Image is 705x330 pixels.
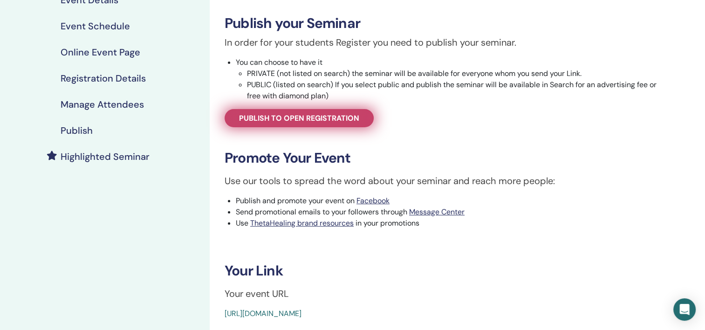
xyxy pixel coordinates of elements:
h3: Your Link [225,262,665,279]
h3: Publish your Seminar [225,15,665,32]
p: Use our tools to spread the word about your seminar and reach more people: [225,174,665,188]
li: PRIVATE (not listed on search) the seminar will be available for everyone whom you send your Link. [247,68,665,79]
li: Send promotional emails to your followers through [236,206,665,218]
a: Message Center [409,207,465,217]
a: Facebook [356,196,390,206]
p: Your event URL [225,287,665,301]
h4: Manage Attendees [61,99,144,110]
a: ThetaHealing brand resources [250,218,354,228]
h4: Online Event Page [61,47,140,58]
h4: Highlighted Seminar [61,151,150,162]
li: Publish and promote your event on [236,195,665,206]
li: You can choose to have it [236,57,665,102]
a: Publish to open registration [225,109,374,127]
h4: Publish [61,125,93,136]
h3: Promote Your Event [225,150,665,166]
h4: Event Schedule [61,21,130,32]
p: In order for your students Register you need to publish your seminar. [225,35,665,49]
h4: Registration Details [61,73,146,84]
li: PUBLIC (listed on search) If you select public and publish the seminar will be available in Searc... [247,79,665,102]
span: Publish to open registration [239,113,359,123]
a: [URL][DOMAIN_NAME] [225,309,301,318]
li: Use in your promotions [236,218,665,229]
div: Open Intercom Messenger [673,298,696,321]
